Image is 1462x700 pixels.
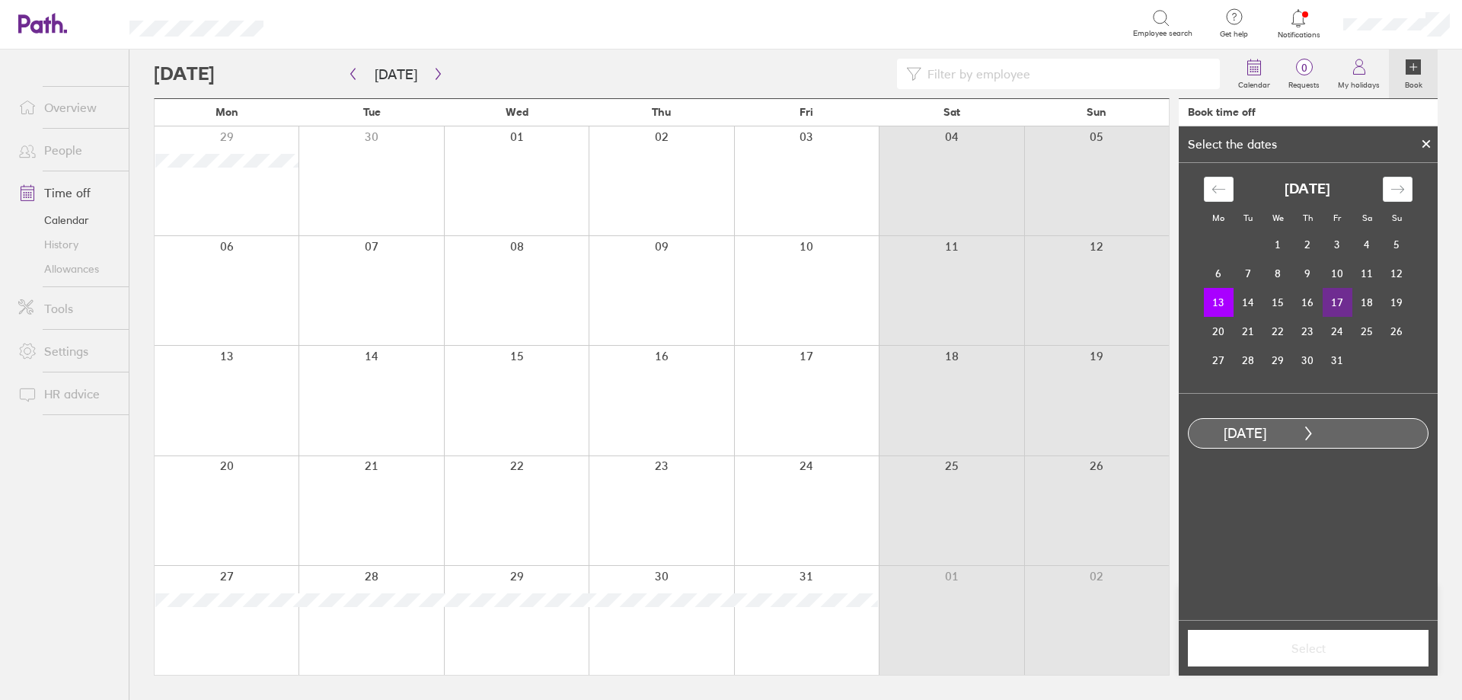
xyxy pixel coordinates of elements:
[1133,29,1192,38] span: Employee search
[921,59,1211,88] input: Filter by employee
[1382,259,1412,288] td: Choose Sunday, October 12, 2025 as your check-out date. It’s available.
[1234,288,1263,317] td: Choose Tuesday, October 14, 2025 as your check-out date. It’s available.
[506,106,528,118] span: Wed
[1263,317,1293,346] td: Choose Wednesday, October 22, 2025 as your check-out date. It’s available.
[215,106,238,118] span: Mon
[1389,50,1438,98] a: Book
[6,336,129,366] a: Settings
[1187,163,1429,393] div: Calendar
[1263,230,1293,259] td: Choose Wednesday, October 1, 2025 as your check-out date. It’s available.
[6,293,129,324] a: Tools
[362,62,429,87] button: [DATE]
[1229,76,1279,90] label: Calendar
[1204,288,1234,317] td: Selected as start date. Monday, October 13, 2025
[1209,30,1259,39] span: Get help
[6,379,129,409] a: HR advice
[1204,259,1234,288] td: Choose Monday, October 6, 2025 as your check-out date. It’s available.
[1329,76,1389,90] label: My holidays
[1382,288,1412,317] td: Choose Sunday, October 19, 2025 as your check-out date. It’s available.
[1279,62,1329,74] span: 0
[6,135,129,165] a: People
[1352,317,1382,346] td: Choose Saturday, October 25, 2025 as your check-out date. It’s available.
[1285,181,1330,197] strong: [DATE]
[943,106,960,118] span: Sat
[305,16,343,30] div: Search
[1323,230,1352,259] td: Choose Friday, October 3, 2025 as your check-out date. It’s available.
[1293,230,1323,259] td: Choose Thursday, October 2, 2025 as your check-out date. It’s available.
[1179,137,1286,151] div: Select the dates
[1323,317,1352,346] td: Choose Friday, October 24, 2025 as your check-out date. It’s available.
[652,106,671,118] span: Thu
[1323,288,1352,317] td: Choose Friday, October 17, 2025 as your check-out date. It’s available.
[1396,76,1432,90] label: Book
[1243,213,1253,223] small: Tu
[1189,426,1301,442] div: [DATE]
[6,232,129,257] a: History
[1303,213,1313,223] small: Th
[6,177,129,208] a: Time off
[1323,259,1352,288] td: Choose Friday, October 10, 2025 as your check-out date. It’s available.
[1229,50,1279,98] a: Calendar
[1263,288,1293,317] td: Choose Wednesday, October 15, 2025 as your check-out date. It’s available.
[1333,213,1341,223] small: Fr
[1272,213,1284,223] small: We
[1263,346,1293,375] td: Choose Wednesday, October 29, 2025 as your check-out date. It’s available.
[1234,346,1263,375] td: Choose Tuesday, October 28, 2025 as your check-out date. It’s available.
[1352,259,1382,288] td: Choose Saturday, October 11, 2025 as your check-out date. It’s available.
[1274,30,1323,40] span: Notifications
[1212,213,1224,223] small: Mo
[1204,177,1234,202] div: Move backward to switch to the previous month.
[363,106,381,118] span: Tue
[1188,630,1428,666] button: Select
[1383,177,1413,202] div: Move forward to switch to the next month.
[6,92,129,123] a: Overview
[1204,346,1234,375] td: Choose Monday, October 27, 2025 as your check-out date. It’s available.
[800,106,813,118] span: Fri
[6,257,129,281] a: Allowances
[1274,8,1323,40] a: Notifications
[1199,641,1418,655] span: Select
[1293,259,1323,288] td: Choose Thursday, October 9, 2025 as your check-out date. It’s available.
[1263,259,1293,288] td: Choose Wednesday, October 8, 2025 as your check-out date. It’s available.
[1329,50,1389,98] a: My holidays
[1293,346,1323,375] td: Choose Thursday, October 30, 2025 as your check-out date. It’s available.
[1188,106,1256,118] div: Book time off
[1323,346,1352,375] td: Choose Friday, October 31, 2025 as your check-out date. It’s available.
[1087,106,1106,118] span: Sun
[1382,230,1412,259] td: Choose Sunday, October 5, 2025 as your check-out date. It’s available.
[6,208,129,232] a: Calendar
[1293,317,1323,346] td: Choose Thursday, October 23, 2025 as your check-out date. It’s available.
[1279,50,1329,98] a: 0Requests
[1352,230,1382,259] td: Choose Saturday, October 4, 2025 as your check-out date. It’s available.
[1362,213,1372,223] small: Sa
[1279,76,1329,90] label: Requests
[1234,259,1263,288] td: Choose Tuesday, October 7, 2025 as your check-out date. It’s available.
[1392,213,1402,223] small: Su
[1293,288,1323,317] td: Choose Thursday, October 16, 2025 as your check-out date. It’s available.
[1382,317,1412,346] td: Choose Sunday, October 26, 2025 as your check-out date. It’s available.
[1352,288,1382,317] td: Choose Saturday, October 18, 2025 as your check-out date. It’s available.
[1234,317,1263,346] td: Choose Tuesday, October 21, 2025 as your check-out date. It’s available.
[1204,317,1234,346] td: Choose Monday, October 20, 2025 as your check-out date. It’s available.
